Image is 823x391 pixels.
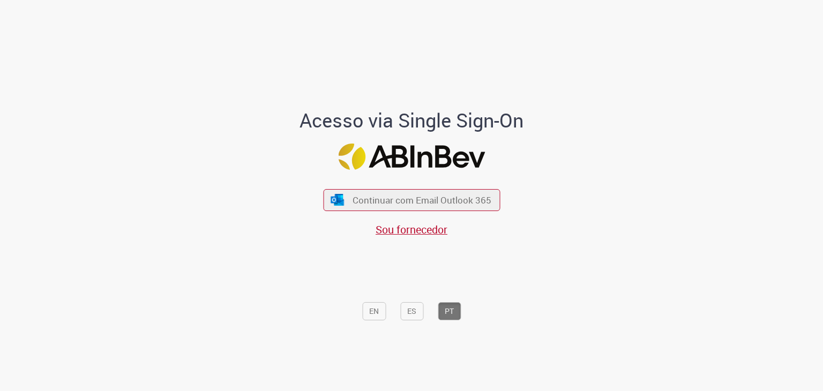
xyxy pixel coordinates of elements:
[353,194,491,206] span: Continuar com Email Outlook 365
[376,222,447,237] a: Sou fornecedor
[400,302,423,320] button: ES
[323,189,500,211] button: ícone Azure/Microsoft 360 Continuar com Email Outlook 365
[338,144,485,170] img: Logo ABInBev
[438,302,461,320] button: PT
[263,110,560,131] h1: Acesso via Single Sign-On
[330,194,345,206] img: ícone Azure/Microsoft 360
[362,302,386,320] button: EN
